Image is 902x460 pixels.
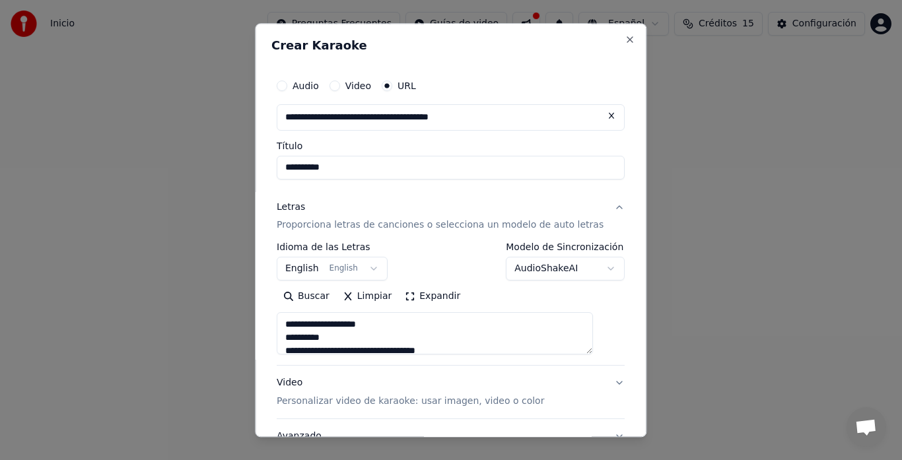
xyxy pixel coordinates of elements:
[277,243,388,252] label: Idioma de las Letras
[277,201,305,214] div: Letras
[398,81,416,90] label: URL
[399,286,468,308] button: Expandir
[345,81,371,90] label: Video
[277,219,604,232] p: Proporciona letras de canciones o selecciona un modelo de auto letras
[277,366,625,419] button: VideoPersonalizar video de karaoke: usar imagen, video o color
[506,243,625,252] label: Modelo de Sincronización
[277,141,625,150] label: Título
[277,395,544,409] p: Personalizar video de karaoke: usar imagen, video o color
[277,420,625,454] button: Avanzado
[336,286,398,308] button: Limpiar
[271,40,630,51] h2: Crear Karaoke
[277,190,625,243] button: LetrasProporciona letras de canciones o selecciona un modelo de auto letras
[293,81,319,90] label: Audio
[277,377,544,409] div: Video
[277,286,336,308] button: Buscar
[277,243,625,366] div: LetrasProporciona letras de canciones o selecciona un modelo de auto letras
